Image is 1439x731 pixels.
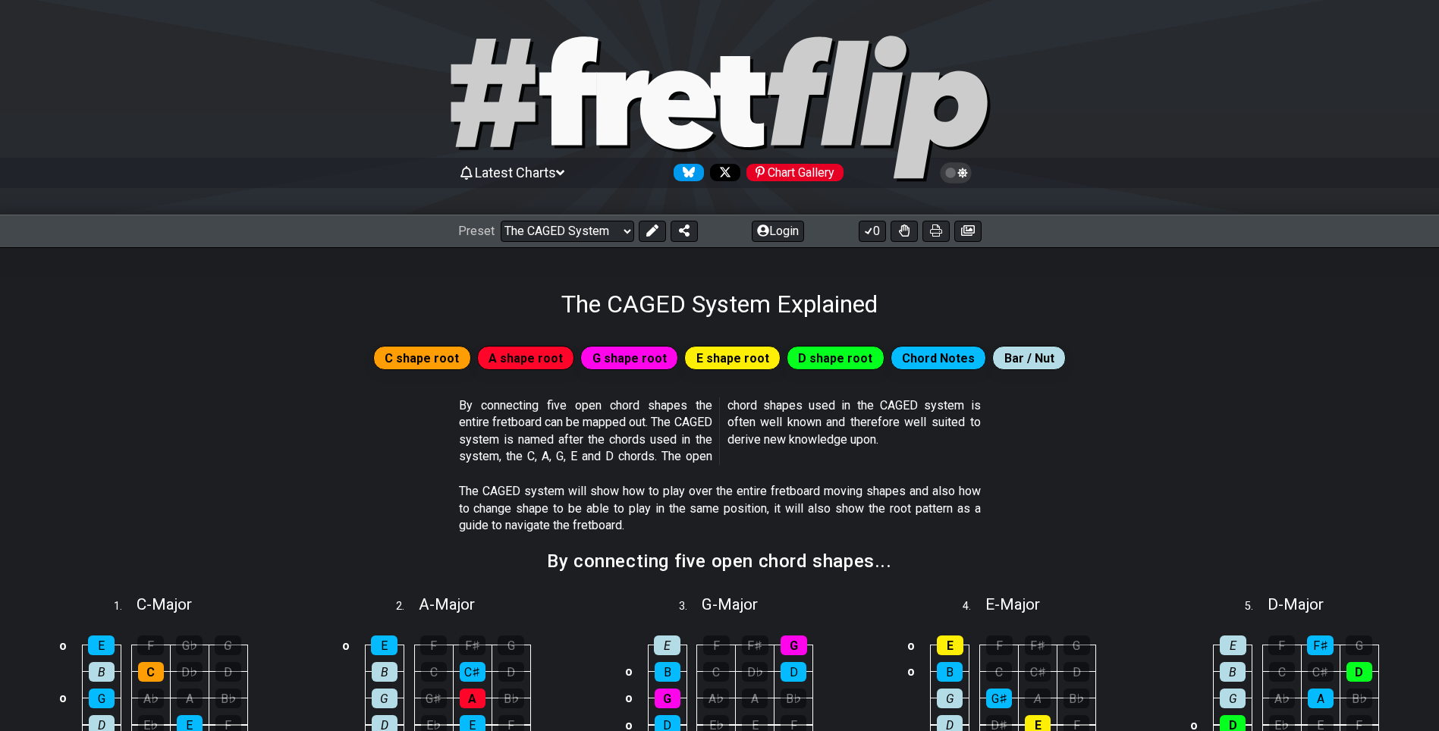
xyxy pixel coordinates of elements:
button: Login [752,221,804,242]
div: A [460,689,485,708]
span: Latest Charts [475,165,556,180]
div: F♯ [1025,635,1051,655]
div: A [177,689,203,708]
div: F [986,635,1013,655]
div: A [742,689,768,708]
td: o [54,685,72,711]
div: F [137,635,164,655]
div: G [937,689,963,708]
button: Print [922,221,950,242]
div: D♭ [177,662,203,682]
span: 3 . [679,598,702,615]
div: E [371,635,397,655]
div: G [372,689,397,708]
div: A♭ [1269,689,1295,708]
div: G♯ [986,689,1012,708]
div: G [1064,635,1090,655]
div: D [215,662,241,682]
div: G♭ [176,635,203,655]
span: G - Major [702,595,758,613]
span: Toggle light / dark theme [947,166,965,180]
button: Toggle Dexterity for all fretkits [891,221,918,242]
span: 5 . [1245,598,1268,615]
div: A [1308,689,1334,708]
div: G [498,635,524,655]
div: D♭ [742,662,768,682]
div: F♯ [459,635,485,655]
button: Share Preset [671,221,698,242]
div: B [1220,662,1246,682]
div: E [88,635,115,655]
div: C♯ [460,662,485,682]
span: Bar / Nut [1004,347,1054,369]
div: G♯ [421,689,447,708]
div: C [986,662,1012,682]
span: 1 . [114,598,137,615]
div: F [420,635,447,655]
a: Follow #fretflip at Bluesky [668,164,704,181]
span: D - Major [1268,595,1324,613]
div: B♭ [1064,689,1089,708]
div: G [655,689,680,708]
span: 4 . [963,598,985,615]
div: F [703,635,730,655]
td: o [902,658,920,685]
div: B♭ [781,689,806,708]
div: C [421,662,447,682]
span: A - Major [419,595,475,613]
div: B♭ [215,689,241,708]
a: Follow #fretflip at X [704,164,740,181]
span: C shape root [385,347,459,369]
p: The CAGED system will show how to play over the entire fretboard moving shapes and also how to ch... [459,483,981,534]
div: C [703,662,729,682]
h1: The CAGED System Explained [561,290,878,318]
div: F♯ [742,635,768,655]
div: F♯ [1307,635,1334,655]
div: B [372,662,397,682]
a: #fretflip at Pinterest [740,164,844,181]
div: C♯ [1025,662,1051,682]
button: Create image [954,221,982,242]
h2: By connecting five open chord shapes... [547,553,891,569]
td: o [337,632,355,659]
div: B♭ [498,689,524,708]
span: C - Major [137,595,192,613]
span: Chord Notes [902,347,975,369]
div: G [1220,689,1246,708]
td: o [54,632,72,659]
div: D [1346,662,1372,682]
div: G [781,635,807,655]
span: D shape root [798,347,872,369]
span: 2 . [396,598,419,615]
div: A♭ [703,689,729,708]
td: o [620,658,638,685]
span: E - Major [985,595,1040,613]
span: G shape root [592,347,667,369]
div: B♭ [1346,689,1372,708]
div: B [89,662,115,682]
td: o [620,685,638,711]
select: Preset [501,221,634,242]
div: E [937,635,963,655]
div: C♯ [1308,662,1334,682]
div: B [655,662,680,682]
div: A♭ [138,689,164,708]
div: G [89,689,115,708]
div: E [654,635,680,655]
div: D [498,662,524,682]
button: 0 [859,221,886,242]
p: By connecting five open chord shapes the entire fretboard can be mapped out. The CAGED system is ... [459,397,981,466]
div: D [781,662,806,682]
button: Edit Preset [639,221,666,242]
div: E [1220,635,1246,655]
div: G [215,635,241,655]
div: A [1025,689,1051,708]
div: C [1269,662,1295,682]
div: D [1064,662,1089,682]
div: Chart Gallery [746,164,844,181]
span: Preset [458,224,495,238]
td: o [902,632,920,659]
div: C [138,662,164,682]
div: B [937,662,963,682]
div: F [1268,635,1295,655]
